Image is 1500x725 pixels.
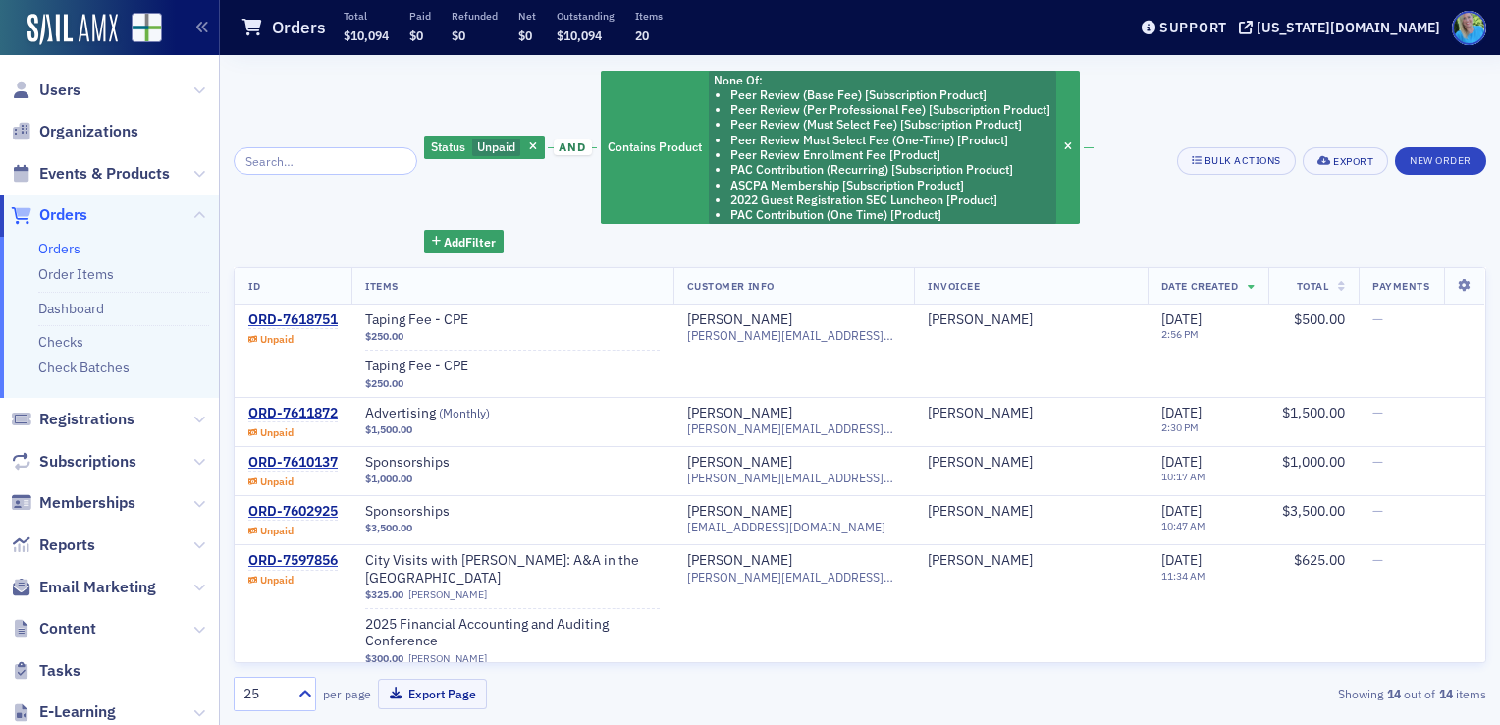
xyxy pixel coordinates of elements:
[1161,569,1205,583] time: 11:34 AM
[1282,404,1345,421] span: $1,500.00
[408,588,487,601] a: [PERSON_NAME]
[1383,685,1404,702] strong: 14
[248,454,338,472] a: ORD-7610137
[1161,404,1202,421] span: [DATE]
[408,652,487,665] a: [PERSON_NAME]
[1372,453,1383,471] span: —
[243,684,287,704] div: 25
[1297,279,1329,293] span: Total
[1161,310,1202,328] span: [DATE]
[38,265,114,283] a: Order Items
[11,534,95,556] a: Reports
[1205,155,1281,166] div: Bulk Actions
[365,311,613,329] a: Taping Fee - CPE
[365,423,412,436] span: $1,500.00
[39,121,138,142] span: Organizations
[260,333,294,346] div: Unpaid
[39,618,96,640] span: Content
[928,454,1134,472] span: Jay Baker
[730,133,1050,147] li: Peer Review Must Select Fee (One-Time) [Product]
[260,525,294,537] div: Unpaid
[39,451,136,473] span: Subscriptions
[365,358,613,375] span: Taping Fee - CPE
[409,28,423,43] span: $0
[928,454,1033,472] a: [PERSON_NAME]
[323,685,371,702] label: per page
[687,503,792,521] div: [PERSON_NAME]
[1161,279,1238,293] span: Date Created
[378,679,487,709] button: Export Page
[431,139,465,154] span: Status
[39,204,87,226] span: Orders
[11,163,170,185] a: Events & Products
[687,454,792,472] a: [PERSON_NAME]
[1372,279,1429,293] span: Payments
[928,279,980,293] span: Invoicee
[365,405,613,422] span: Advertising
[730,102,1050,117] li: Peer Review (Per Professional Fee) [Subscription Product]
[687,570,901,585] span: [PERSON_NAME][EMAIL_ADDRESS][PERSON_NAME][DOMAIN_NAME]
[248,552,338,570] a: ORD-7597856
[248,405,338,422] a: ORD-7611872
[928,311,1033,329] a: [PERSON_NAME]
[365,279,399,293] span: Items
[687,471,901,485] span: [PERSON_NAME][EMAIL_ADDRESS][PERSON_NAME][DOMAIN_NAME]
[39,534,95,556] span: Reports
[1257,19,1440,36] div: [US_STATE][DOMAIN_NAME]
[11,80,80,101] a: Users
[1239,21,1447,34] button: [US_STATE][DOMAIN_NAME]
[38,240,80,257] a: Orders
[557,9,615,23] p: Outstanding
[11,492,135,514] a: Memberships
[27,14,118,45] a: SailAMX
[39,701,116,723] span: E-Learning
[365,616,660,650] a: 2025 Financial Accounting and Auditing Conference
[687,405,792,422] div: [PERSON_NAME]
[730,178,1050,193] li: ASCPA Membership [Subscription Product]
[365,552,660,586] span: City Visits with Josh McGowan: A&A in the Capital City
[365,522,412,534] span: $3,500.00
[730,207,1050,222] li: PAC Contribution (One Time) [Product]
[260,475,294,488] div: Unpaid
[1372,502,1383,520] span: —
[39,660,80,682] span: Tasks
[928,311,1134,329] span: Jim Martin
[365,552,660,586] a: City Visits with [PERSON_NAME]: A&A in the [GEOGRAPHIC_DATA]
[344,9,389,23] p: Total
[118,13,162,46] a: View Homepage
[1177,147,1296,175] button: Bulk Actions
[1333,156,1373,167] div: Export
[635,9,663,23] p: Items
[1372,404,1383,421] span: —
[39,577,156,598] span: Email Marketing
[928,405,1134,422] span: Lori Newcomer
[365,503,613,521] a: Sponsorships
[248,311,338,329] a: ORD-7618751
[1294,310,1345,328] span: $500.00
[928,405,1033,422] a: [PERSON_NAME]
[424,230,505,254] button: AddFilter
[687,311,792,329] div: [PERSON_NAME]
[1161,470,1205,483] time: 10:17 AM
[39,409,134,430] span: Registrations
[928,552,1033,570] div: [PERSON_NAME]
[548,139,597,155] button: and
[272,16,326,39] h1: Orders
[1282,502,1345,520] span: $3,500.00
[928,552,1134,570] span: Tara Anderson
[132,13,162,43] img: SailAMX
[11,701,116,723] a: E-Learning
[928,503,1134,521] span: Hannah Smithey
[248,503,338,521] div: ORD-7602925
[11,660,80,682] a: Tasks
[365,588,403,601] span: $325.00
[608,139,702,154] span: Contains Product
[1452,11,1486,45] span: Profile
[11,409,134,430] a: Registrations
[365,473,412,485] span: $1,000.00
[687,552,792,570] a: [PERSON_NAME]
